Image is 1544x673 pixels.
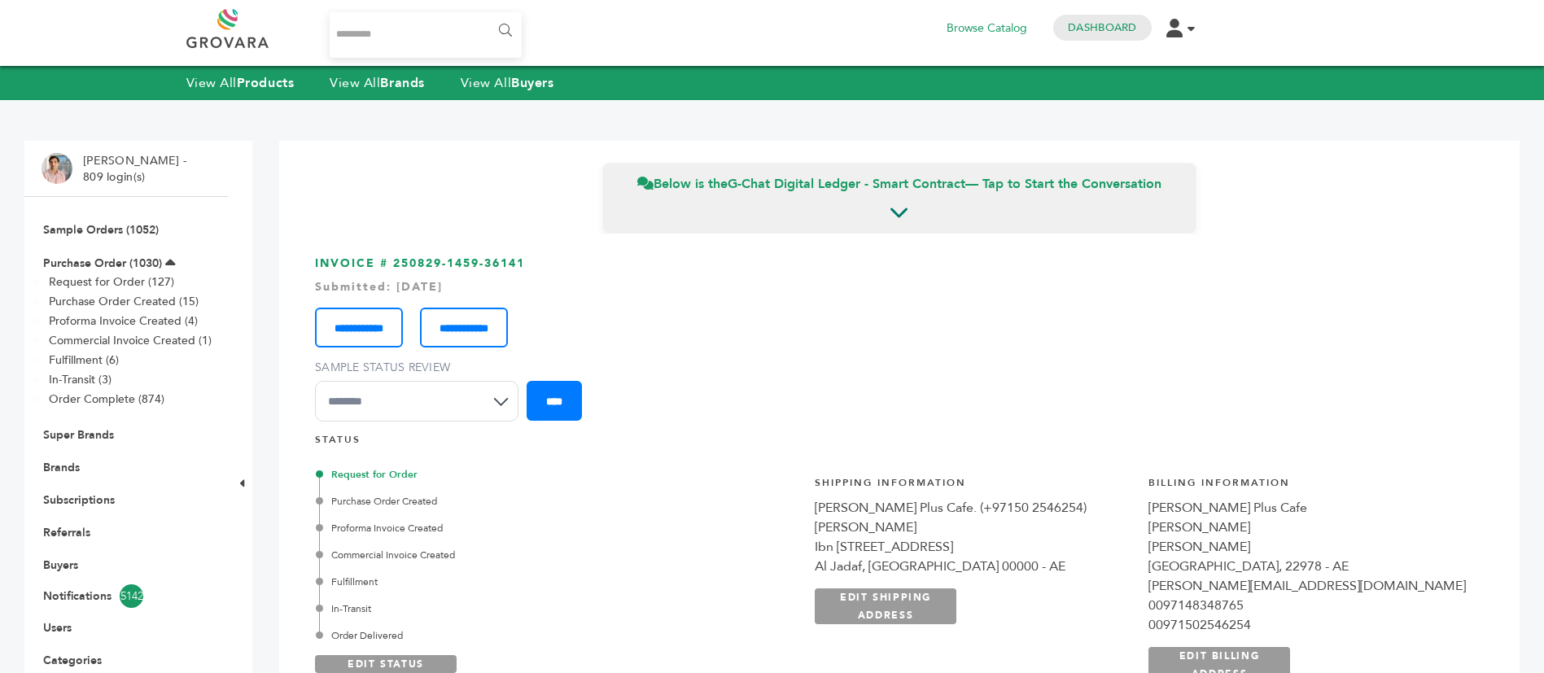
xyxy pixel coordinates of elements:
a: Super Brands [43,427,114,443]
div: [PERSON_NAME] [1148,537,1466,557]
div: [PERSON_NAME] Plus Cafe [1148,498,1466,518]
div: 0097148348765 [1148,596,1466,615]
strong: G-Chat Digital Ledger - Smart Contract [728,175,965,193]
a: Subscriptions [43,492,115,508]
a: Buyers [43,557,78,573]
label: Sample Status Review [315,360,527,376]
div: [PERSON_NAME] [815,518,1132,537]
a: Brands [43,460,80,475]
div: Request for Order [319,467,724,482]
strong: Products [237,74,294,92]
div: In-Transit [319,601,724,616]
a: Fulfillment (6) [49,352,119,368]
div: Ibn [STREET_ADDRESS] [815,537,1132,557]
strong: Brands [380,74,424,92]
h4: Shipping Information [815,476,1132,498]
a: Notifications5142 [43,584,209,608]
div: [PERSON_NAME] Plus Cafe. (+97150 2546254) [815,498,1132,518]
div: Purchase Order Created [319,494,724,509]
a: Sample Orders (1052) [43,222,159,238]
a: Commercial Invoice Created (1) [49,333,212,348]
div: Fulfillment [319,575,724,589]
a: Browse Catalog [947,20,1027,37]
div: Submitted: [DATE] [315,279,1484,295]
h4: STATUS [315,433,1484,455]
input: Search... [330,12,523,58]
a: Referrals [43,525,90,540]
h4: Billing Information [1148,476,1466,498]
h3: INVOICE # 250829-1459-36141 [315,256,1484,434]
a: View AllBuyers [461,74,554,92]
a: Dashboard [1068,20,1136,35]
div: Order Delivered [319,628,724,643]
a: Users [43,620,72,636]
a: Order Complete (874) [49,391,164,407]
div: 00971502546254 [1148,615,1466,635]
a: View AllProducts [186,74,295,92]
a: In-Transit (3) [49,372,112,387]
div: [GEOGRAPHIC_DATA], 22978 - AE [1148,557,1466,576]
div: Al Jadaf, [GEOGRAPHIC_DATA] 00000 - AE [815,557,1132,576]
a: EDIT SHIPPING ADDRESS [815,588,956,624]
div: Proforma Invoice Created [319,521,724,535]
div: [PERSON_NAME][EMAIL_ADDRESS][DOMAIN_NAME] [1148,576,1466,596]
a: EDIT STATUS [315,655,457,673]
span: 5142 [120,584,143,608]
a: Proforma Invoice Created (4) [49,313,198,329]
a: Categories [43,653,102,668]
div: Commercial Invoice Created [319,548,724,562]
a: Purchase Order (1030) [43,256,162,271]
li: [PERSON_NAME] - 809 login(s) [83,153,190,185]
a: Purchase Order Created (15) [49,294,199,309]
a: Request for Order (127) [49,274,174,290]
a: View AllBrands [330,74,425,92]
span: Below is the — Tap to Start the Conversation [637,175,1161,193]
div: [PERSON_NAME] [1148,518,1466,537]
strong: Buyers [511,74,553,92]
